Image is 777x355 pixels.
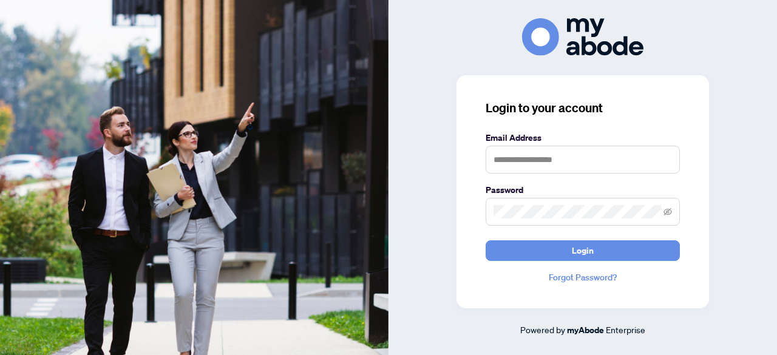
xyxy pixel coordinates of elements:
span: Enterprise [606,324,645,335]
a: Forgot Password? [486,271,680,284]
label: Email Address [486,131,680,144]
h3: Login to your account [486,100,680,117]
img: ma-logo [522,18,643,55]
button: Login [486,240,680,261]
span: Powered by [520,324,565,335]
label: Password [486,183,680,197]
span: Login [572,241,594,260]
span: eye-invisible [663,208,672,216]
a: myAbode [567,323,604,337]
